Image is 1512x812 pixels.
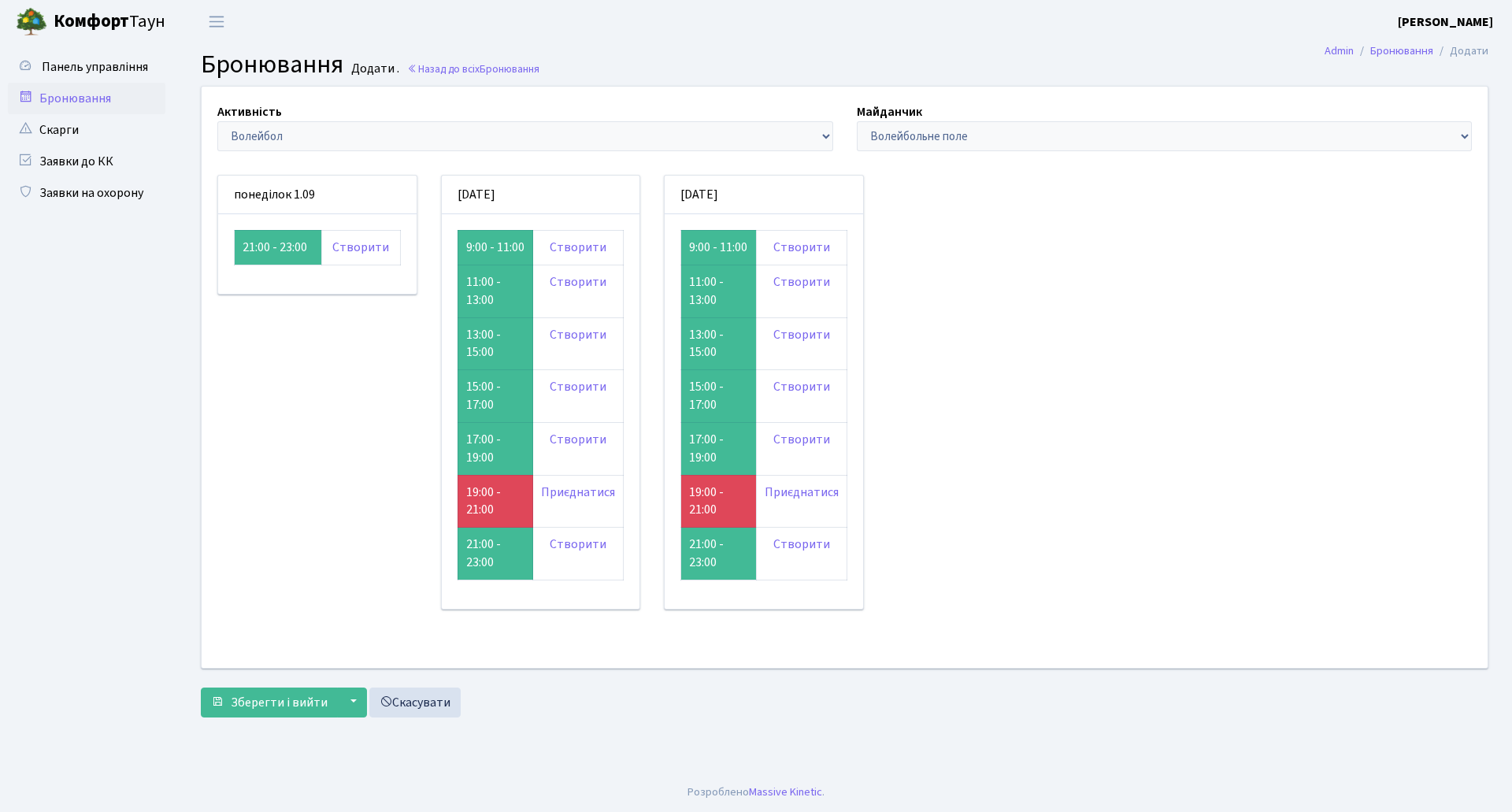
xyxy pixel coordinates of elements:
a: Скасувати [369,688,461,717]
a: Панель управління [8,51,165,83]
button: Переключити навігацію [197,9,236,35]
a: Назад до всіхБронювання [407,61,539,76]
div: понеділок 1.09 [218,176,417,214]
a: Створити [550,378,606,395]
td: 21:00 - 23:00 [235,230,322,265]
a: 19:00 - 21:00 [689,484,724,519]
label: Активність [217,102,282,121]
a: Заявки до КК [8,146,165,177]
a: Створити [550,239,606,256]
a: Бронювання [1370,43,1433,59]
a: Створити [773,239,830,256]
a: Створити [773,378,830,395]
a: Бронювання [8,83,165,114]
td: 11:00 - 13:00 [681,265,757,317]
a: [PERSON_NAME] [1398,13,1493,32]
a: Приєднатися [765,484,839,501]
a: Створити [332,239,389,256]
td: 13:00 - 15:00 [458,317,533,370]
td: 17:00 - 19:00 [458,422,533,475]
td: 9:00 - 11:00 [458,230,533,265]
a: Створити [773,273,830,291]
a: Заявки на охорону [8,177,165,209]
a: Створити [550,431,606,448]
a: Створити [773,326,830,343]
div: [DATE] [442,176,640,214]
td: 17:00 - 19:00 [681,422,757,475]
a: Створити [773,431,830,448]
b: [PERSON_NAME] [1398,13,1493,31]
a: Приєднатися [541,484,615,501]
a: Створити [550,326,606,343]
a: Massive Kinetic [749,784,822,800]
span: Бронювання [201,46,343,83]
a: Створити [550,273,606,291]
div: [DATE] [665,176,863,214]
nav: breadcrumb [1301,35,1512,68]
span: Зберегти і вийти [231,694,328,711]
a: 19:00 - 21:00 [466,484,501,519]
a: Створити [773,536,830,553]
td: 15:00 - 17:00 [681,370,757,423]
div: Розроблено . [687,784,825,801]
td: 21:00 - 23:00 [681,528,757,580]
span: Панель управління [42,58,148,76]
td: 15:00 - 17:00 [458,370,533,423]
label: Майданчик [857,102,922,121]
td: 13:00 - 15:00 [681,317,757,370]
td: 9:00 - 11:00 [681,230,757,265]
a: Скарги [8,114,165,146]
td: 21:00 - 23:00 [458,528,533,580]
td: 11:00 - 13:00 [458,265,533,317]
a: Створити [550,536,606,553]
button: Зберегти і вийти [201,688,338,717]
a: Admin [1325,43,1354,59]
span: Бронювання [480,61,539,76]
small: Додати . [348,61,399,76]
img: logo.png [16,6,47,38]
b: Комфорт [54,9,129,34]
span: Таун [54,9,165,35]
li: Додати [1433,43,1488,60]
